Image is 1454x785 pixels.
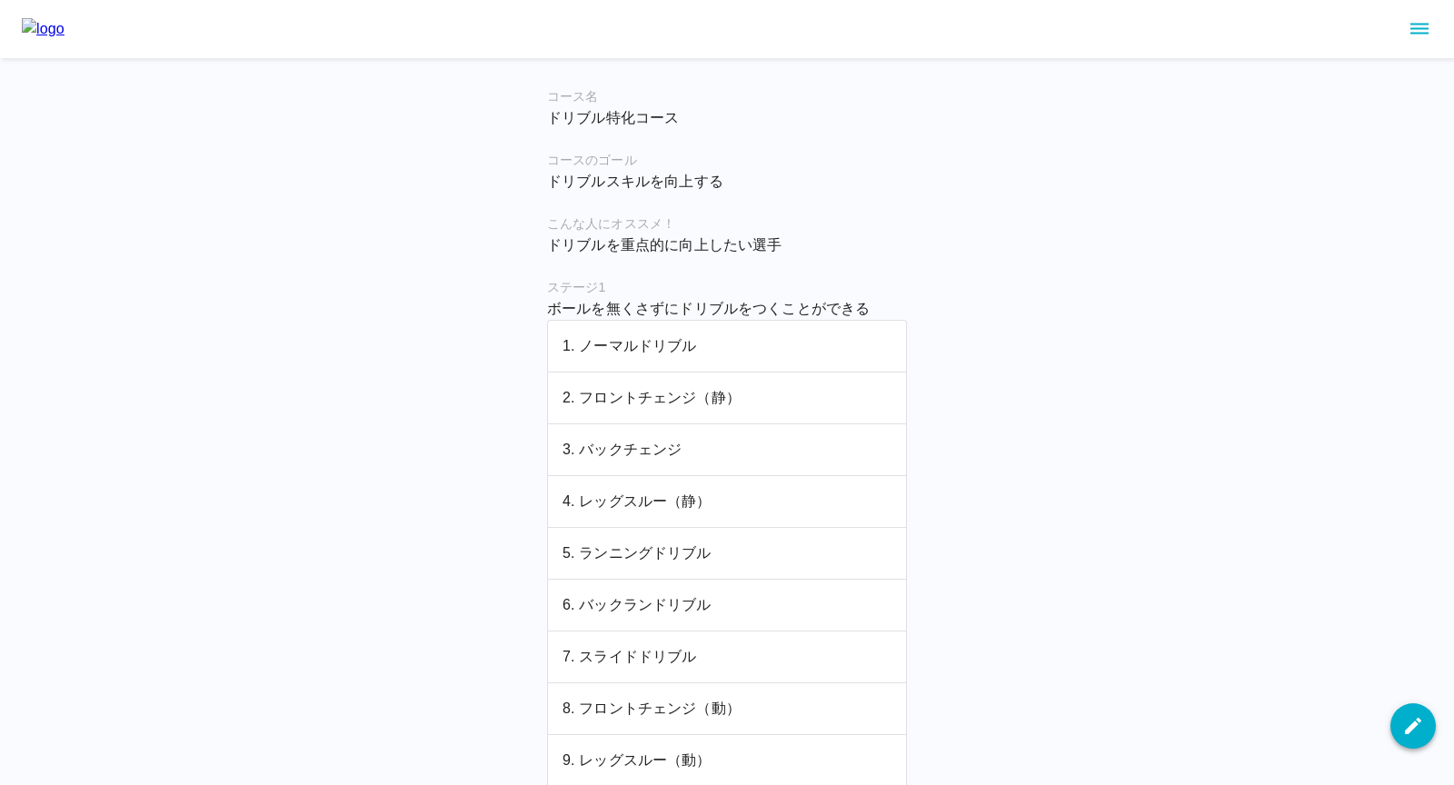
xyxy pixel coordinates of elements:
[547,278,907,298] h6: ステージ 1
[547,214,907,234] h6: こんな人にオススメ！
[547,171,907,193] p: ドリブルスキルを向上する
[547,107,907,129] p: ドリブル特化コース
[563,646,891,668] p: 7. スライドドリブル
[563,594,891,616] p: 6. バックランドリブル
[563,335,891,357] p: 1. ノーマルドリブル
[563,750,891,771] p: 9. レッグスルー（動）
[547,151,907,171] h6: コースのゴール
[22,18,65,40] img: logo
[563,542,891,564] p: 5. ランニングドリブル
[547,298,907,320] p: ボールを無くさずにドリブルをつくことができる
[547,87,907,107] h6: コース名
[1404,14,1435,45] button: sidemenu
[563,439,891,461] p: 3. バックチェンジ
[563,491,891,512] p: 4. レッグスルー（静）
[563,387,891,409] p: 2. フロントチェンジ（静）
[563,698,891,720] p: 8. フロントチェンジ（動）
[547,234,907,256] p: ドリブルを重点的に向上したい選手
